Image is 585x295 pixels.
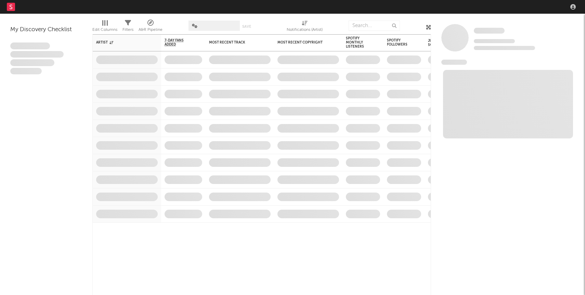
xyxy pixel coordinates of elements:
a: Some Artist [474,27,505,34]
span: Lorem ipsum dolor [10,42,50,49]
div: Edit Columns [92,17,117,37]
span: 7-Day Fans Added [165,38,192,47]
span: 0 fans last week [474,46,535,50]
div: A&R Pipeline [139,26,162,34]
span: News Feed [441,60,467,65]
div: Notifications (Artist) [287,26,323,34]
input: Search... [349,21,400,31]
div: Notifications (Artist) [287,17,323,37]
div: Filters [122,17,133,37]
span: Praesent ac interdum [10,59,54,66]
div: Filters [122,26,133,34]
div: Edit Columns [92,26,117,34]
div: Most Recent Copyright [277,40,329,45]
div: Jump Score [428,39,445,47]
button: Save [242,25,251,28]
div: Spotify Followers [387,38,411,47]
div: A&R Pipeline [139,17,162,37]
div: Artist [96,40,147,45]
div: Spotify Monthly Listeners [346,36,370,49]
span: Aliquam viverra [10,68,42,75]
span: Some Artist [474,28,505,34]
div: My Discovery Checklist [10,26,82,34]
div: Most Recent Track [209,40,260,45]
span: Integer aliquet in purus et [10,51,64,58]
span: Tracking Since: [DATE] [474,39,515,43]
